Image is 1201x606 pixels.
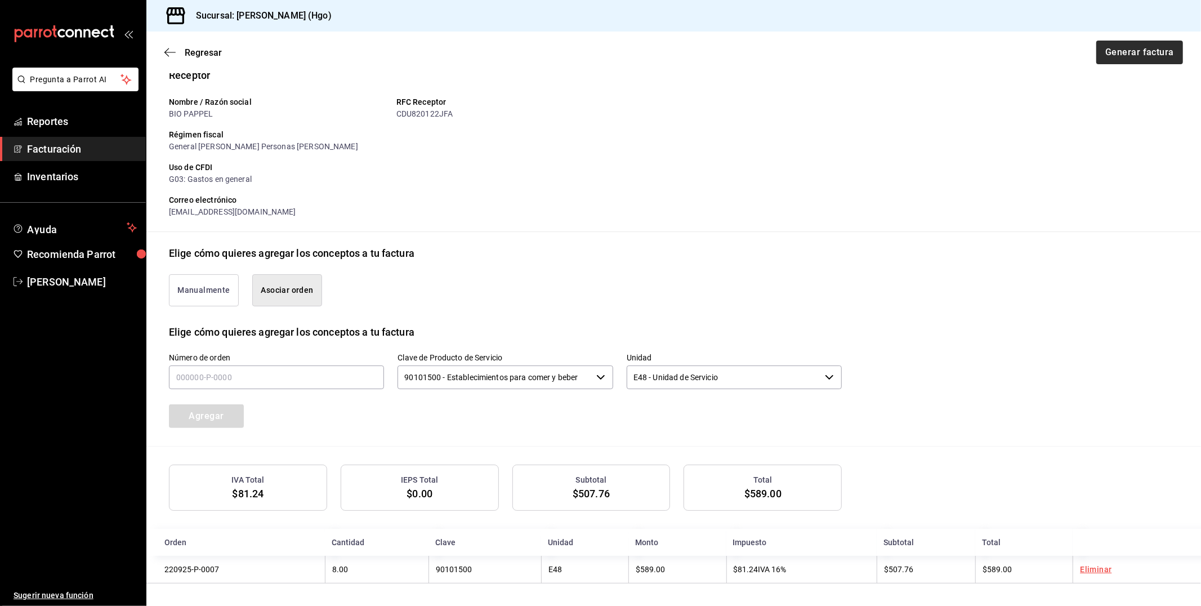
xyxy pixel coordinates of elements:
a: Pregunta a Parrot AI [8,82,139,93]
label: Clave de Producto de Servicio [398,354,613,362]
div: RFC Receptor [396,96,615,108]
h3: IEPS Total [401,474,438,486]
div: G03: Gastos en general [169,173,842,185]
th: Orden [146,529,325,556]
h3: Total [753,474,773,486]
span: 8.00 [332,565,348,574]
span: $0.00 [407,488,432,500]
div: Correo electrónico [169,194,842,206]
th: Clave [428,529,541,556]
span: Sugerir nueva función [14,590,137,601]
div: Elige cómo quieres agregar los conceptos a tu factura [169,246,414,261]
span: $589.00 [744,488,782,500]
h3: Sucursal: [PERSON_NAME] (Hgo) [187,9,332,23]
th: Cantidad [325,529,428,556]
div: General [PERSON_NAME] Personas [PERSON_NAME] [169,141,842,153]
span: Inventarios [27,169,137,184]
button: Asociar orden [252,274,322,306]
td: E48 [541,556,628,583]
span: [PERSON_NAME] [27,274,137,289]
div: Nombre / Razón social [169,96,387,108]
th: Unidad [541,529,628,556]
button: Generar factura [1096,41,1183,64]
span: $81.24 [233,488,264,500]
p: Receptor [169,68,1178,83]
th: Monto [628,529,726,556]
input: Elige una opción [627,366,820,389]
th: Subtotal [877,529,975,556]
button: open_drawer_menu [124,29,133,38]
h3: IVA Total [231,474,264,486]
span: Recomienda Parrot [27,247,137,262]
div: CDU820122JFA [396,108,615,120]
span: $589.00 [983,565,1012,574]
td: 220925-P-0007 [146,556,325,583]
h3: Subtotal [576,474,607,486]
span: $507.76 [573,488,610,500]
th: Total [975,529,1073,556]
button: Regresar [164,47,222,58]
span: Regresar [185,47,222,58]
button: Manualmente [169,274,239,306]
div: [EMAIL_ADDRESS][DOMAIN_NAME] [169,206,842,218]
input: 000000-P-0000 [169,366,384,389]
span: $81.24 [734,565,758,574]
td: IVA 16% [726,556,877,583]
div: Uso de CFDI [169,162,842,173]
a: Eliminar [1080,565,1111,574]
span: Facturación [27,141,137,157]
input: Elige una opción [398,366,591,389]
div: Régimen fiscal [169,129,842,141]
span: Ayuda [27,221,122,234]
td: 90101500 [428,556,541,583]
span: $507.76 [884,565,913,574]
span: Pregunta a Parrot AI [30,74,121,86]
span: $589.00 [636,565,665,574]
button: Pregunta a Parrot AI [12,68,139,91]
span: Reportes [27,114,137,129]
th: Impuesto [726,529,877,556]
div: BIO PAPPEL [169,108,387,120]
label: Número de orden [169,354,384,362]
div: Elige cómo quieres agregar los conceptos a tu factura [169,324,414,340]
label: Unidad [627,354,842,362]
